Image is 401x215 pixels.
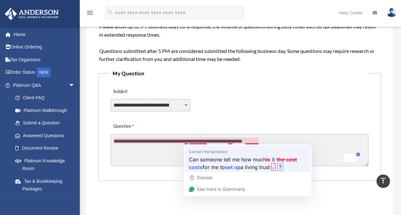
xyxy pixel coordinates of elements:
a: Online Ordering [4,41,85,54]
i: vertical_align_top [379,177,387,185]
a: Document Review [9,142,85,155]
label: Question [111,122,160,131]
a: Platinum Walkthrough [9,104,85,117]
a: Platinum Q&Aarrow_drop_down [4,79,85,92]
a: Answered Questions [9,129,85,142]
img: Anderson Advisors Platinum Portal [3,8,61,20]
a: menu [86,11,94,17]
label: Subject [111,87,171,96]
a: vertical_align_top [376,174,390,188]
span: arrow_drop_down [69,79,81,92]
legend: My Question [110,69,369,78]
img: User Pic [387,8,396,17]
a: Platinum Knowledge Room [9,154,85,175]
i: search [107,9,114,16]
a: Tax & Bookkeeping Packages [9,175,85,195]
a: Tax Organizers [4,53,85,66]
i: menu [86,9,94,17]
textarea: To enrich screen reader interactions, please activate Accessibility in Grammarly extension settings [111,134,368,166]
a: Client FAQ [9,92,85,104]
div: NEW [37,68,51,77]
a: Home [4,28,85,41]
a: Submit a Question [9,117,81,130]
a: Order StatusNEW [4,66,85,79]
